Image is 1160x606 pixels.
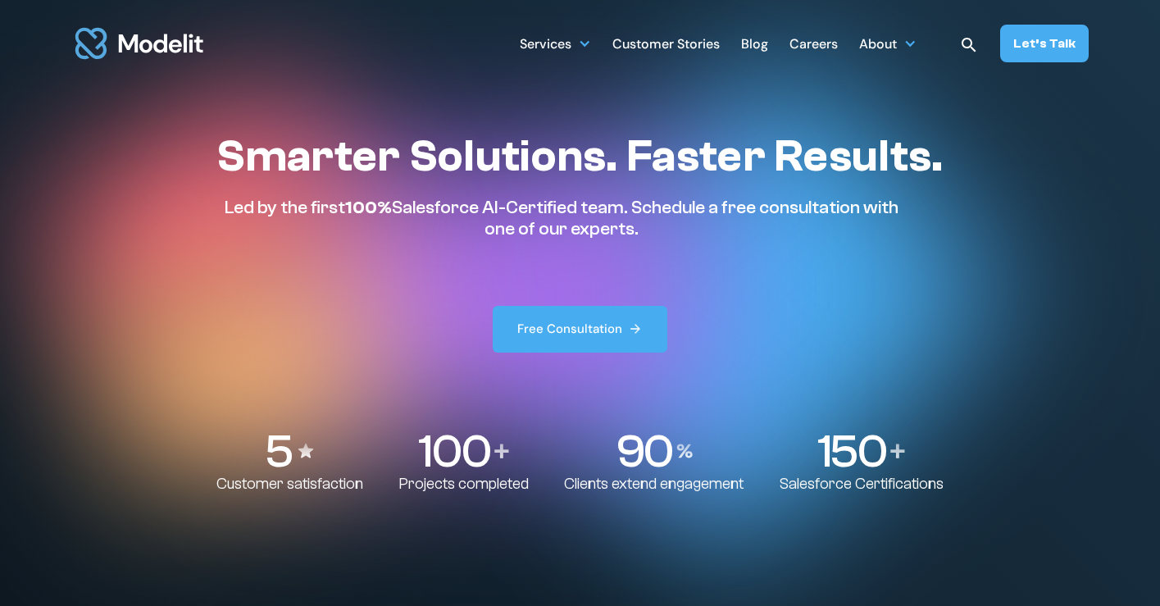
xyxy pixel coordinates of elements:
[616,428,671,475] p: 90
[216,475,363,494] p: Customer satisfaction
[676,444,693,458] img: Percentage
[517,321,622,338] div: Free Consultation
[520,27,591,59] div: Services
[612,30,720,62] div: Customer Stories
[399,475,529,494] p: Projects completed
[789,30,838,62] div: Careers
[265,428,291,475] p: 5
[859,30,897,62] div: About
[789,27,838,59] a: Careers
[1013,34,1076,52] div: Let’s Talk
[493,306,668,353] a: Free Consultation
[890,444,905,458] img: Plus
[494,444,509,458] img: Plus
[612,27,720,59] a: Customer Stories
[817,428,885,475] p: 150
[859,27,917,59] div: About
[741,27,768,59] a: Blog
[296,441,316,461] img: Stars
[780,475,944,494] p: Salesforce Certifications
[72,18,207,69] a: home
[345,197,392,218] span: 100%
[418,428,489,475] p: 100
[741,30,768,62] div: Blog
[216,130,943,184] h1: Smarter Solutions. Faster Results.
[216,197,907,240] p: Led by the first Salesforce AI-Certified team. Schedule a free consultation with one of our experts.
[628,321,643,336] img: arrow right
[72,18,207,69] img: modelit logo
[564,475,744,494] p: Clients extend engagement
[520,30,571,62] div: Services
[1000,25,1089,62] a: Let’s Talk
